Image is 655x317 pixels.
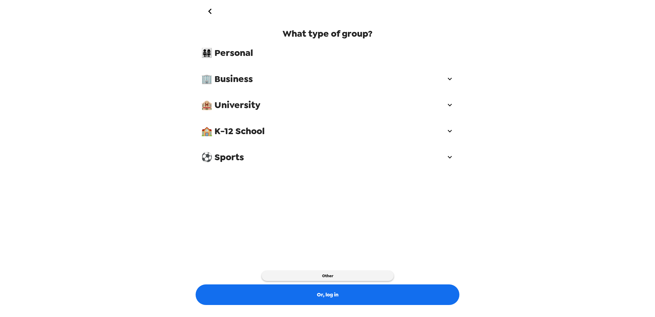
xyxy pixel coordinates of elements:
span: 🏨 University [201,99,446,111]
span: What type of group? [283,27,372,40]
div: 🏫 K-12 School [196,121,459,141]
span: 🏫 K-12 School [201,125,446,137]
div: 👨‍👩‍👧‍👧 Personal [196,43,459,63]
span: ⚽ Sports [201,151,446,163]
span: 👨‍👩‍👧‍👧 Personal [201,47,454,59]
div: ⚽ Sports [196,147,459,167]
button: Other [262,271,394,281]
button: Or, log in [196,284,459,305]
span: 🏢 Business [201,73,446,85]
div: 🏢 Business [196,69,459,89]
div: 🏨 University [196,95,459,115]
